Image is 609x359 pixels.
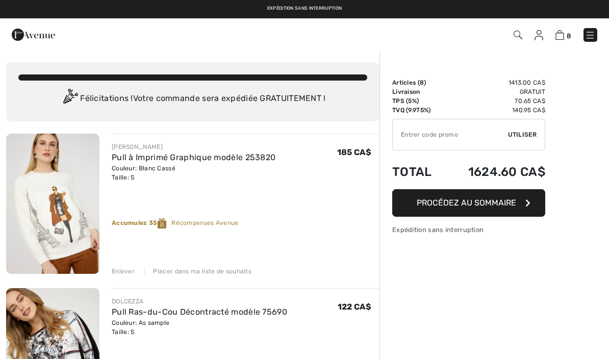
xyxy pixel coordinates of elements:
img: Reward-Logo.svg [158,218,167,228]
img: Pull à Imprimé Graphique modèle 253820 [6,134,99,274]
span: 8 [420,79,424,86]
img: Congratulation2.svg [60,89,80,109]
div: DOLCEZZA [112,297,287,306]
img: Menu [585,30,595,40]
div: Expédition sans interruption [392,225,545,235]
span: 122 CA$ [338,302,371,312]
td: Livraison [392,87,444,96]
td: TVQ (9.975%) [392,106,444,115]
span: 8 [567,32,571,40]
td: TPS (5%) [392,96,444,106]
div: Couleur: Blanc Cassé Taille: S [112,164,275,182]
td: Total [392,155,444,189]
strong: Accumulez 35 [112,219,171,226]
a: Pull à Imprimé Graphique modèle 253820 [112,152,275,162]
td: 140.95 CA$ [444,106,545,115]
span: Procédez au sommaire [417,198,516,208]
div: Récompenses Avenue [112,218,379,228]
div: Félicitations ! Votre commande sera expédiée GRATUITEMENT ! [18,89,367,109]
a: 1ère Avenue [12,29,55,39]
div: Placer dans ma liste de souhaits [144,267,251,276]
button: Procédez au sommaire [392,189,545,217]
span: Utiliser [508,130,537,139]
td: Gratuit [444,87,545,96]
img: Recherche [514,31,522,39]
td: Articles ( ) [392,78,444,87]
img: Mes infos [535,30,543,40]
td: 70.65 CA$ [444,96,545,106]
td: 1624.60 CA$ [444,155,545,189]
span: 185 CA$ [337,147,371,157]
img: Panier d'achat [555,30,564,40]
input: Code promo [393,119,508,150]
td: 1413.00 CA$ [444,78,545,87]
img: 1ère Avenue [12,24,55,45]
div: [PERSON_NAME] [112,142,275,151]
a: 8 [555,29,571,41]
div: Enlever [112,267,135,276]
a: Pull Ras-du-Cou Décontracté modèle 75690 [112,307,287,317]
div: Couleur: As sample Taille: S [112,318,287,337]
